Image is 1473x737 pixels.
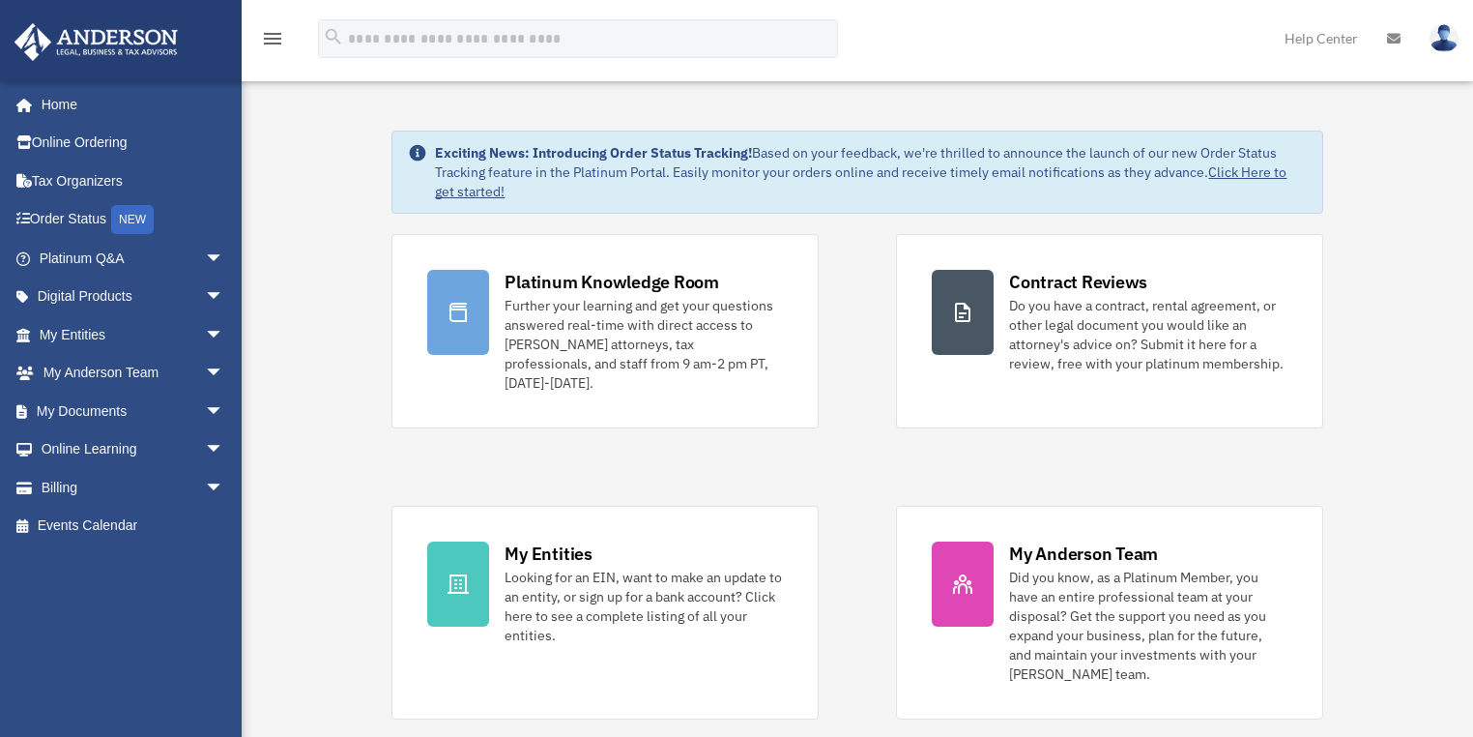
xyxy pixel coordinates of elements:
[261,34,284,50] a: menu
[1009,270,1147,294] div: Contract Reviews
[435,144,752,162] strong: Exciting News: Introducing Order Status Tracking!
[14,430,253,469] a: Online Learningarrow_drop_down
[1009,568,1287,684] div: Did you know, as a Platinum Member, you have an entire professional team at your disposal? Get th...
[205,392,244,431] span: arrow_drop_down
[205,430,244,470] span: arrow_drop_down
[435,143,1306,201] div: Based on your feedback, we're thrilled to announce the launch of our new Order Status Tracking fe...
[391,234,819,428] a: Platinum Knowledge Room Further your learning and get your questions answered real-time with dire...
[205,315,244,355] span: arrow_drop_down
[14,239,253,278] a: Platinum Q&Aarrow_drop_down
[1009,542,1158,566] div: My Anderson Team
[391,506,819,720] a: My Entities Looking for an EIN, want to make an update to an entity, or sign up for a bank accoun...
[205,278,244,317] span: arrow_drop_down
[505,568,783,645] div: Looking for an EIN, want to make an update to an entity, or sign up for a bank account? Click her...
[1430,24,1459,52] img: User Pic
[14,278,253,316] a: Digital Productsarrow_drop_down
[205,354,244,394] span: arrow_drop_down
[205,239,244,279] span: arrow_drop_down
[505,270,719,294] div: Platinum Knowledge Room
[323,26,344,47] i: search
[14,507,253,545] a: Events Calendar
[505,542,592,566] div: My Entities
[1009,296,1287,373] div: Do you have a contract, rental agreement, or other legal document you would like an attorney's ad...
[9,23,184,61] img: Anderson Advisors Platinum Portal
[505,296,783,393] div: Further your learning and get your questions answered real-time with direct access to [PERSON_NAM...
[14,354,253,393] a: My Anderson Teamarrow_drop_down
[14,468,253,507] a: Billingarrow_drop_down
[896,234,1323,428] a: Contract Reviews Do you have a contract, rental agreement, or other legal document you would like...
[14,392,253,430] a: My Documentsarrow_drop_down
[205,468,244,508] span: arrow_drop_down
[14,315,253,354] a: My Entitiesarrow_drop_down
[14,85,244,124] a: Home
[261,27,284,50] i: menu
[14,200,253,240] a: Order StatusNEW
[14,162,253,200] a: Tax Organizers
[896,506,1323,720] a: My Anderson Team Did you know, as a Platinum Member, you have an entire professional team at your...
[14,124,253,162] a: Online Ordering
[435,163,1286,200] a: Click Here to get started!
[111,205,154,234] div: NEW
